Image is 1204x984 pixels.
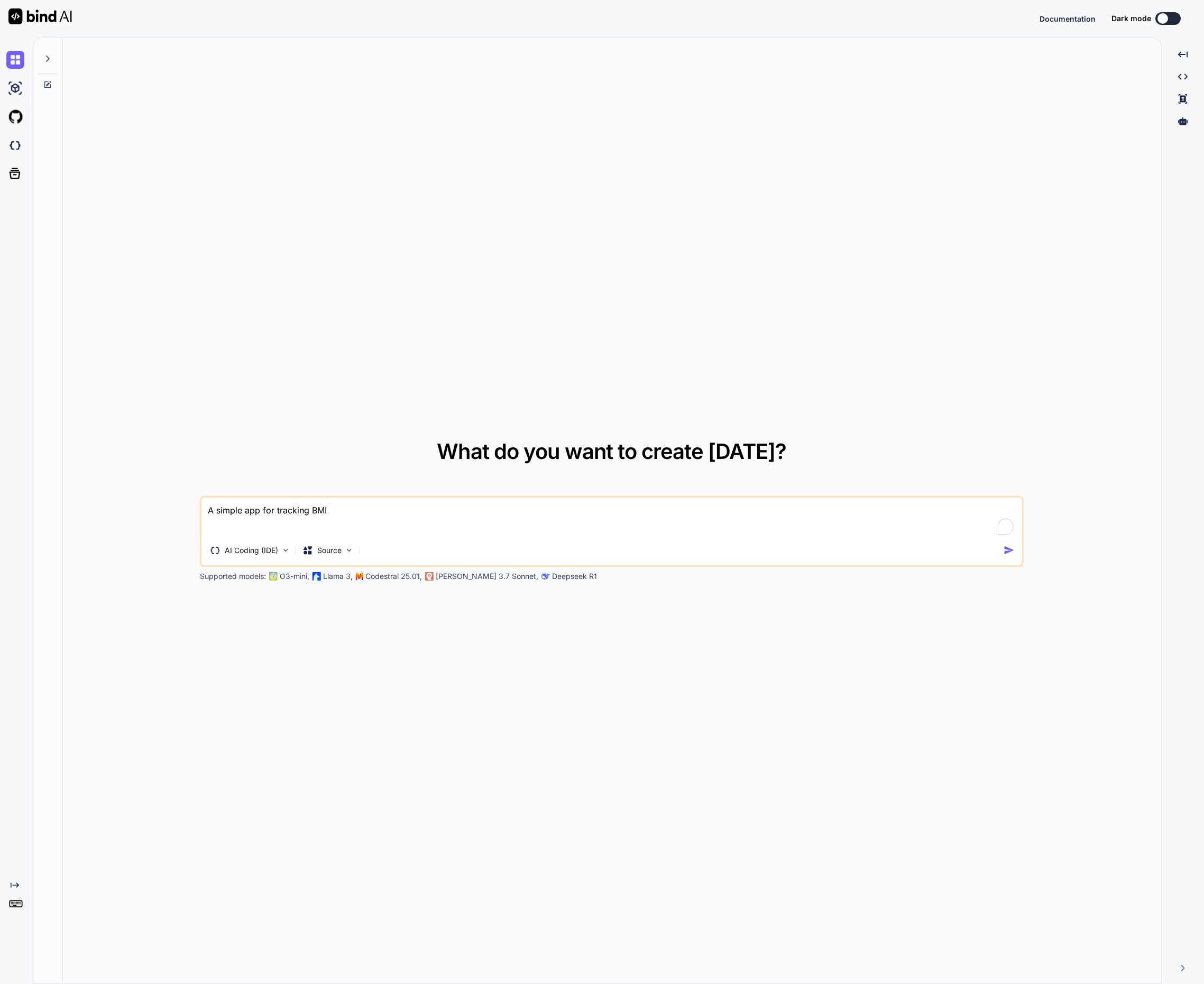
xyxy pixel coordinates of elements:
[8,8,72,24] img: Bind AI
[225,545,278,556] p: AI Coding (IDE)
[541,572,550,581] img: claude
[313,572,321,581] img: Llama2
[345,546,354,555] img: Pick Models
[552,571,597,582] p: Deepseek R1
[200,571,266,582] p: Supported models:
[365,571,422,582] p: Codestral 25.01,
[6,108,24,126] img: githubLight
[317,545,342,556] p: Source
[281,546,290,555] img: Pick Tools
[1111,13,1151,24] span: Dark mode
[425,572,434,581] img: claude
[356,573,363,580] img: Mistral-AI
[1040,14,1096,23] span: Documentation
[269,572,278,581] img: GPT-4
[201,498,1022,537] textarea: To enrich screen reader interactions, please activate Accessibility in Grammarly extension settings
[437,438,786,464] span: What do you want to create [DATE]?
[1004,545,1015,556] img: icon
[1040,13,1096,24] button: Documentation
[436,571,538,582] p: [PERSON_NAME] 3.7 Sonnet,
[280,571,309,582] p: O3-mini,
[6,136,24,154] img: darkCloudIdeIcon
[323,571,353,582] p: Llama 3,
[6,79,24,97] img: ai-studio
[6,51,24,69] img: chat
